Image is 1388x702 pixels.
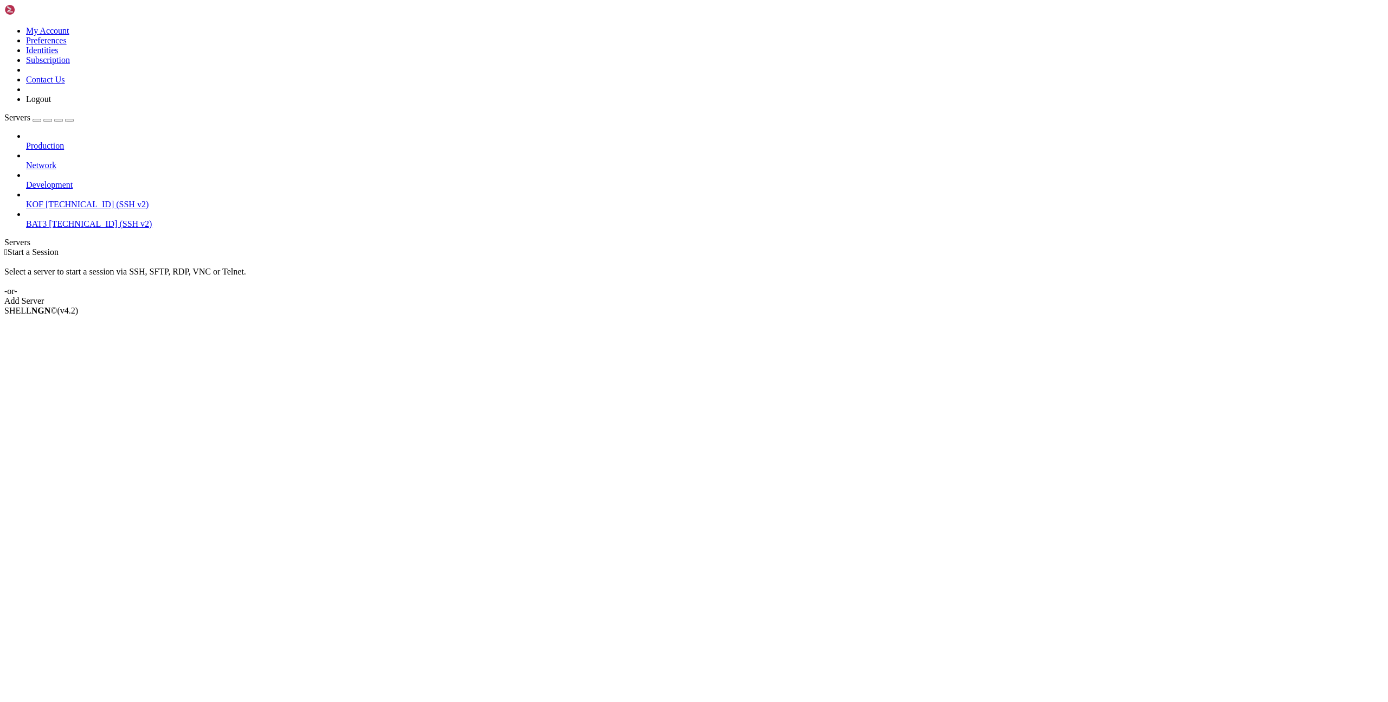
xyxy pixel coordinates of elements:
[26,36,67,45] a: Preferences
[26,131,1384,151] li: Production
[26,141,1384,151] a: Production
[26,55,70,65] a: Subscription
[4,113,30,122] span: Servers
[26,170,1384,190] li: Development
[26,180,1384,190] a: Development
[26,46,59,55] a: Identities
[57,306,79,315] span: 4.2.0
[26,219,47,228] span: BAT3
[26,141,64,150] span: Production
[4,257,1384,296] div: Select a server to start a session via SSH, SFTP, RDP, VNC or Telnet. -or-
[26,219,1384,229] a: BAT3 [TECHNICAL_ID] (SSH v2)
[26,26,69,35] a: My Account
[31,306,51,315] b: NGN
[4,113,74,122] a: Servers
[26,180,73,189] span: Development
[4,306,78,315] span: SHELL ©
[26,190,1384,209] li: KOF [TECHNICAL_ID] (SSH v2)
[46,200,149,209] span: [TECHNICAL_ID] (SSH v2)
[4,4,67,15] img: Shellngn
[26,161,56,170] span: Network
[26,151,1384,170] li: Network
[26,75,65,84] a: Contact Us
[4,296,1384,306] div: Add Server
[26,161,1384,170] a: Network
[4,238,1384,247] div: Servers
[26,200,43,209] span: KOF
[8,247,59,257] span: Start a Session
[26,200,1384,209] a: KOF [TECHNICAL_ID] (SSH v2)
[4,247,8,257] span: 
[26,209,1384,229] li: BAT3 [TECHNICAL_ID] (SSH v2)
[49,219,152,228] span: [TECHNICAL_ID] (SSH v2)
[26,94,51,104] a: Logout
